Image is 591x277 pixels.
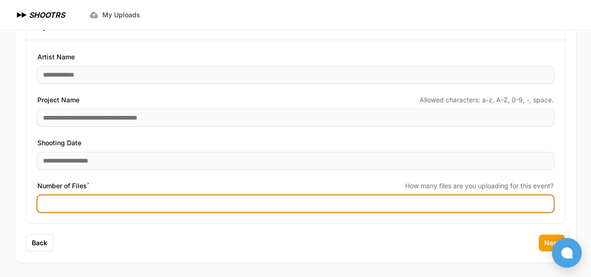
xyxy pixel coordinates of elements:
[15,9,65,21] a: SHOOTRS SHOOTRS
[29,9,65,21] h1: SHOOTRS
[37,94,79,106] span: Project Name
[15,9,29,21] img: SHOOTRS
[420,95,554,105] span: Allowed characters: a-z, A-Z, 0-9, -, space.
[37,137,81,149] span: Shooting Date
[405,181,554,191] span: How many files are you uploading for this event?
[84,7,146,23] a: My Uploads
[102,10,140,20] span: My Uploads
[37,180,89,192] span: Number of Files
[544,238,559,248] span: Next
[26,234,53,251] button: Back
[539,234,565,251] button: Next
[37,51,75,63] span: Artist Name
[32,238,47,248] span: Back
[552,238,582,268] button: Open chat window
